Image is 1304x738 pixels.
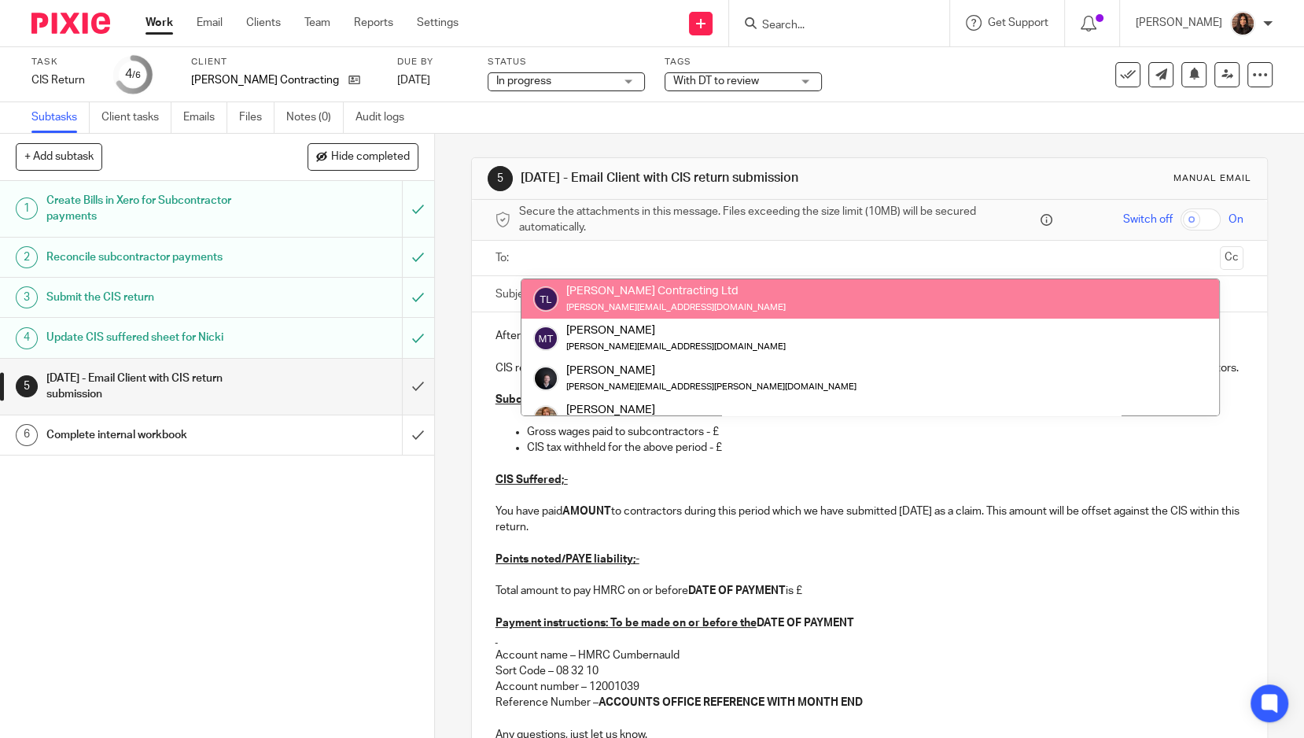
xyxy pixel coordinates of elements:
[562,506,611,517] strong: AMOUNT
[519,204,1037,236] span: Secure the attachments in this message. Files exceeding the size limit (10MB) will be secured aut...
[197,15,223,31] a: Email
[331,151,410,164] span: Hide completed
[533,405,558,430] img: WhatsApp%20Image%202025-04-23%20at%2010.20.30_16e186ec.jpg
[354,15,393,31] a: Reports
[191,56,378,68] label: Client
[673,76,759,87] span: With DT to review
[16,327,38,349] div: 4
[1173,172,1251,185] div: Manual email
[16,143,102,170] button: + Add subtask
[46,245,273,269] h1: Reconcile subcontractor payments
[286,102,344,133] a: Notes (0)
[191,72,341,88] p: [PERSON_NAME] Contracting Ltd
[417,15,459,31] a: Settings
[495,663,1243,679] p: Sort Code – 08 32 10
[31,56,94,68] label: Task
[1123,212,1173,227] span: Switch off
[101,102,171,133] a: Client tasks
[495,504,1243,536] p: You have paid to contractors during this period which we have submitted [DATE] as a claim. This a...
[31,13,110,34] img: Pixie
[988,17,1048,28] span: Get Support
[16,424,38,446] div: 6
[125,65,141,83] div: 4
[31,102,90,133] a: Subtasks
[1230,11,1255,36] img: Headshot.jpg
[308,143,418,170] button: Hide completed
[495,679,1243,695] p: Account number – 12001039
[533,366,558,391] img: 455A2509.jpg
[46,367,273,407] h1: [DATE] - Email Client with CIS return submission
[46,189,273,229] h1: Create Bills in Xero for Subcontractor payments
[688,585,786,596] strong: DATE OF PAYMENT
[533,326,558,351] img: svg%3E
[761,19,902,33] input: Search
[246,15,281,31] a: Clients
[665,56,822,68] label: Tags
[495,695,1243,710] p: Reference Number –
[527,440,1243,456] p: CIS tax withheld for the above period - £
[183,102,227,133] a: Emails
[495,250,513,266] label: To:
[488,166,513,191] div: 5
[46,326,273,349] h1: Update CIS suffered sheet for Nicki
[1228,212,1243,227] span: On
[566,303,786,312] small: [PERSON_NAME][EMAIL_ADDRESS][DOMAIN_NAME]
[46,286,273,309] h1: Submit the CIS return
[566,323,786,338] div: [PERSON_NAME]
[495,394,790,405] u: Subcontractor payments for the period (INSERT PERIOD)
[146,15,173,31] a: Work
[495,618,854,629] strong: DATE OF PAYMENT
[495,554,639,565] u: Points noted/PAYE liability;-
[397,56,468,68] label: Due by
[566,362,856,378] div: [PERSON_NAME]
[496,76,551,87] span: In progress
[495,328,1243,344] p: Afternoon [PERSON_NAME] ,
[488,56,645,68] label: Status
[521,170,903,186] h1: [DATE] - Email Client with CIS return submission
[16,286,38,308] div: 3
[132,71,141,79] small: /6
[527,424,1243,440] p: Gross wages paid to subcontractors - £
[566,382,856,391] small: [PERSON_NAME][EMAIL_ADDRESS][PERSON_NAME][DOMAIN_NAME]
[495,583,1243,599] p: Total amount to pay HMRC on or before is £
[495,286,536,302] label: Subject:
[566,402,786,418] div: [PERSON_NAME]
[495,474,568,485] u: CIS Suffered;-
[495,360,1243,376] p: CIS return attached for Month as per the above date, this has been submitted to HMRC [DATE]. Slip...
[355,102,416,133] a: Audit logs
[1136,15,1222,31] p: [PERSON_NAME]
[46,423,273,447] h1: Complete internal workbook
[566,283,786,299] div: [PERSON_NAME] Contracting Ltd
[1220,246,1243,270] button: Cc
[495,618,757,629] u: Payment instructions: To be made on or before the
[16,197,38,220] div: 1
[239,102,274,133] a: Files
[533,286,558,312] img: svg%3E
[495,648,1243,663] p: Account name – HMRC Cumbernauld
[397,75,430,86] span: [DATE]
[16,246,38,268] div: 2
[599,697,863,708] strong: ACCOUNTS OFFICE REFERENCE WITH MONTH END
[31,72,94,88] div: CIS Return
[566,342,786,351] small: [PERSON_NAME][EMAIL_ADDRESS][DOMAIN_NAME]
[16,375,38,397] div: 5
[304,15,330,31] a: Team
